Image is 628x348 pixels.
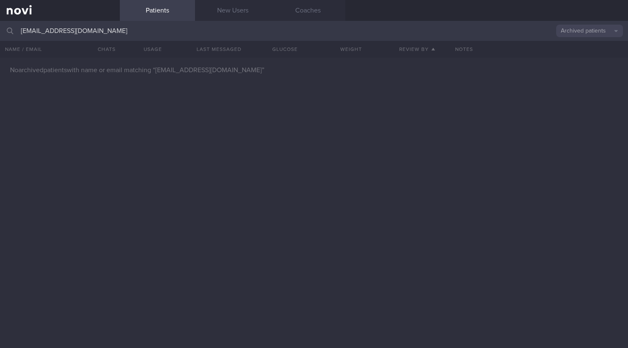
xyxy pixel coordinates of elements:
button: Glucose [252,41,318,58]
button: Review By [384,41,450,58]
button: Chats [86,41,120,58]
button: Weight [318,41,384,58]
button: Last Messaged [186,41,252,58]
div: Usage [120,41,186,58]
div: Notes [450,41,628,58]
button: Archived patients [556,25,623,37]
